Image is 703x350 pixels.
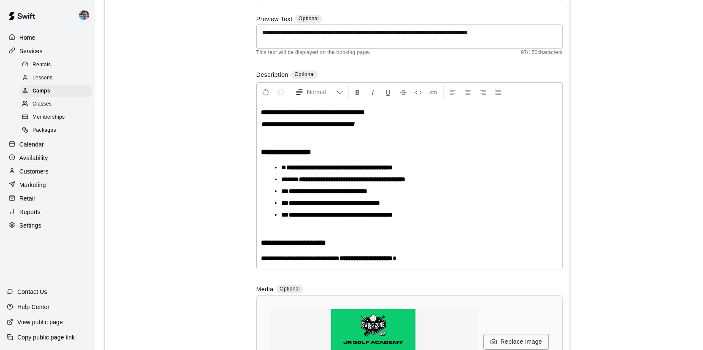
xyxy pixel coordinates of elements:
div: Lessons [20,72,92,84]
a: Reports [7,206,88,218]
div: Rentals [20,59,92,71]
button: Right Align [476,84,490,100]
p: Calendar [19,140,44,149]
button: Insert Code [411,84,426,100]
a: Home [7,31,88,44]
p: Marketing [19,181,46,189]
button: Replace image [483,334,549,350]
a: Packages [20,124,95,137]
img: Ryan Goehring [79,10,89,20]
p: Services [19,47,43,55]
a: Rentals [20,58,95,71]
p: Home [19,33,35,42]
button: Insert Link [426,84,441,100]
p: Reports [19,208,41,216]
p: Contact Us [17,288,47,296]
a: Classes [20,98,95,111]
a: Services [7,45,88,57]
label: Description [256,71,288,80]
a: Retail [7,192,88,205]
span: Optional [280,286,300,292]
a: Lessons [20,71,95,84]
span: Rentals [33,61,51,69]
span: This text will be displayed on the booking page. [256,49,371,57]
p: Customers [19,167,49,176]
span: 97 / 150 characters [521,49,563,57]
span: Packages [33,126,56,135]
p: Settings [19,221,41,230]
a: Memberships [20,111,95,124]
span: Memberships [33,113,65,122]
p: Copy public page link [17,333,75,342]
button: Formatting Options [292,84,347,100]
a: Calendar [7,138,88,151]
button: Left Align [445,84,460,100]
div: Classes [20,98,92,110]
div: Packages [20,125,92,136]
span: Optional [299,16,319,22]
a: Availability [7,152,88,164]
p: View public page [17,318,63,326]
a: Camps [20,85,95,98]
a: Marketing [7,179,88,191]
button: Center Align [461,84,475,100]
span: Normal [307,88,337,96]
label: Media [256,285,274,295]
button: Format Italics [366,84,380,100]
p: Availability [19,154,48,162]
button: Redo [274,84,288,100]
button: Justify Align [491,84,505,100]
div: Memberships [20,111,92,123]
div: Ryan Goehring [77,7,95,24]
span: Lessons [33,74,53,82]
button: Format Strikethrough [396,84,410,100]
span: Optional [294,71,315,77]
p: Help Center [17,303,49,311]
div: Camps [20,85,92,97]
p: Retail [19,194,35,203]
span: Camps [33,87,50,95]
button: Undo [258,84,273,100]
button: Format Bold [350,84,365,100]
a: Settings [7,219,88,232]
a: Customers [7,165,88,178]
button: Format Underline [381,84,395,100]
label: Preview Text [256,15,293,24]
span: Classes [33,100,52,109]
